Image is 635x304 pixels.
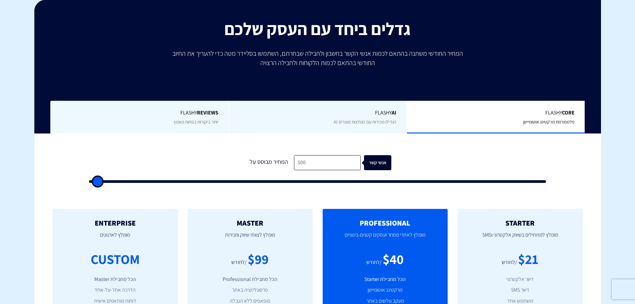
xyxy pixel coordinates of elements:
li: הכל מחבילת Master [63,276,168,283]
div: /לחודש [502,259,517,266]
b: AI [392,109,396,116]
div: /לחודש [231,259,247,266]
li: דיוור SMS [468,286,573,294]
b: REVIEWS [197,109,218,116]
div: /לחודש [366,259,382,266]
p: מומלץ לצוותי שיווק ומכירות [198,227,303,250]
div: אנשי קשר [369,155,397,170]
p: המחיר החודשי משתנה בהתאם לכמות אנשי הקשר בחשבון ולחבילה שבחרתם, השתמשו בסליידר מטה כדי להעריך את ... [168,49,468,67]
li: הכל מחבילת Professional [198,276,303,283]
span: יותר ביקורות בפחות מאמץ [174,119,218,125]
span: פלטפורמת מרקטינג אוטומיישן [523,119,575,125]
p: מומלץ לארגונים [63,227,168,250]
li: דיוור אלקטרוני [468,276,573,283]
div: $21 [518,250,538,269]
p: מומלץ למתחילים בשיווק אלקטרוני וSMS [468,227,573,250]
h2: ENTERPRISE [63,219,168,227]
li: מרקטינג אוטומיישן [333,286,438,294]
span: הגדילו מכירות עם המלצות מוצרים AI [334,119,396,125]
li: הדרכה אחד-על-אחד [63,286,168,294]
p: מומלץ לאתרי מסחר ועסקים קטנים-בינוניים [333,227,438,250]
div: המחיר מבוסס על [244,155,294,170]
div: $99 [248,250,269,269]
h2: גדלים ביחד עם העסק שלכם [39,19,596,38]
span: Flashy [417,109,575,117]
h2: STARTER [468,219,573,227]
h2: PROFESSIONAL [333,219,438,227]
li: פרסונליזציה באתר [198,286,303,294]
div: CUSTOM [91,250,140,269]
b: Core [562,109,575,116]
h2: MASTER [198,219,303,227]
span: Flashy [239,109,397,117]
li: הכל מחבילת Starter [333,276,438,283]
span: Flashy [60,109,218,117]
div: $40 [383,250,404,269]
